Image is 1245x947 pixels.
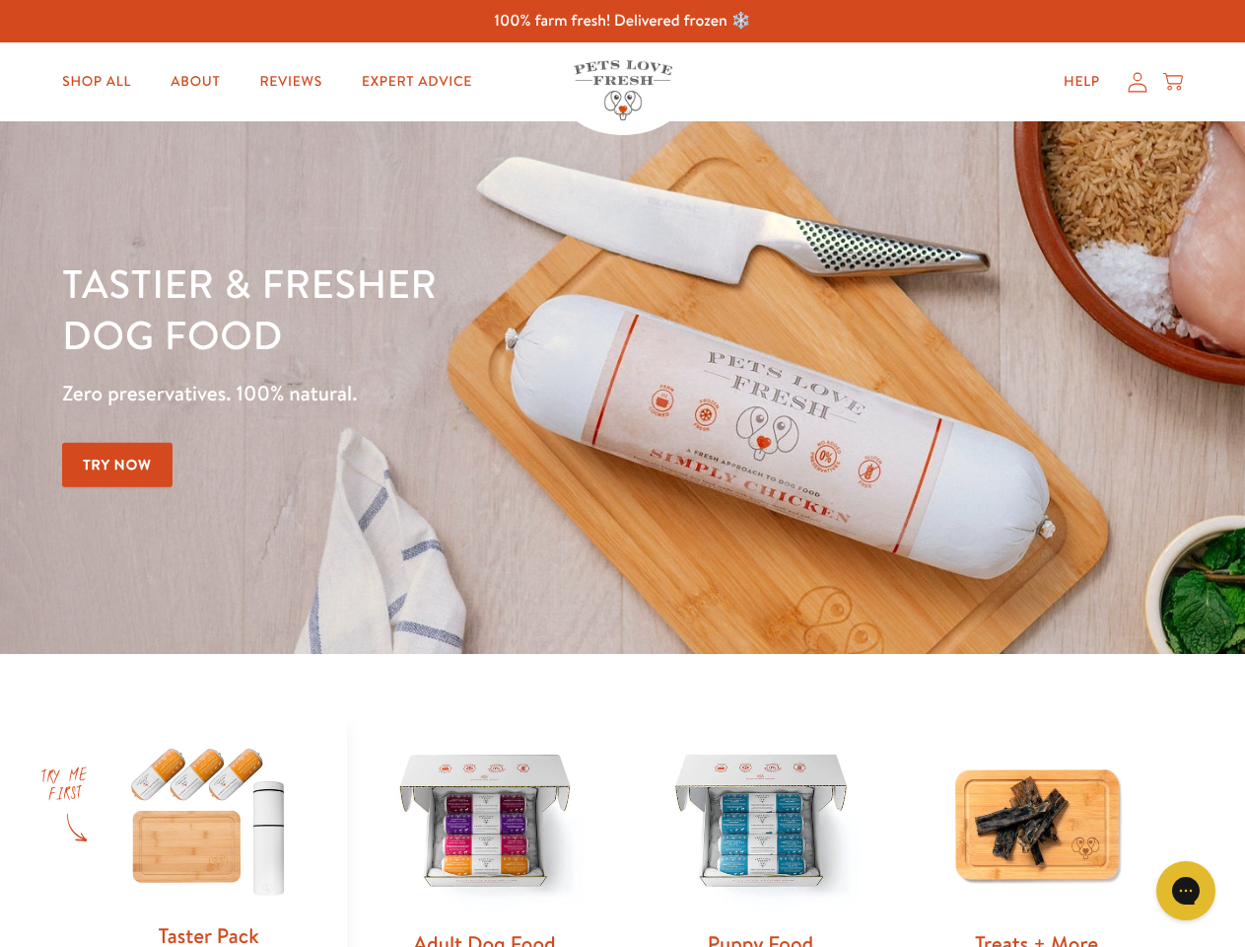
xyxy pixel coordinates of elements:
[1048,62,1116,102] a: Help
[243,62,337,102] a: Reviews
[62,376,809,411] p: Zero preservatives. 100% natural.
[62,257,809,360] h1: Tastier & fresher dog food
[155,62,236,102] a: About
[46,62,147,102] a: Shop All
[62,443,173,487] a: Try Now
[1146,854,1225,927] iframe: Gorgias live chat messenger
[346,62,488,102] a: Expert Advice
[574,60,672,120] img: Pets Love Fresh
